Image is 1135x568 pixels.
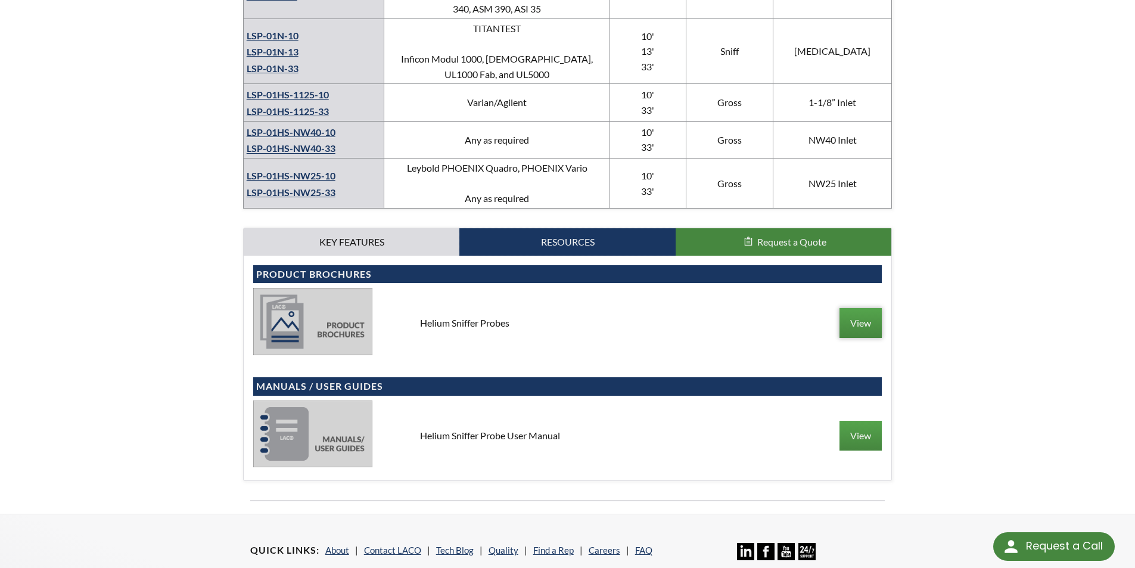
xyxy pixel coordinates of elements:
[686,121,773,158] td: Gross
[610,84,686,121] td: 10' 33'
[247,126,335,138] a: LSP-01HS-NW40-10
[993,532,1115,561] div: Request a Call
[247,89,329,100] a: LSP-01HS-1125-10
[364,545,421,555] a: Contact LACO
[459,228,676,256] a: Resources
[635,545,652,555] a: FAQ
[247,170,335,181] a: LSP-01HS-NW25-10
[1026,532,1103,560] div: Request a Call
[489,545,518,555] a: Quality
[533,545,574,555] a: Find a Rep
[247,63,298,74] a: LSP-01N-33
[773,159,891,209] td: NW25 Inlet
[325,545,349,555] a: About
[610,121,686,158] td: 10' 33'
[411,316,725,330] div: Helium Sniffer Probes
[773,121,891,158] td: NW40 Inlet
[686,19,773,84] td: Sniff
[773,84,891,121] td: 1-1/8” Inlet
[247,187,335,198] a: LSP-01HS-NW25-33
[384,121,610,158] td: Any as required
[247,30,298,41] a: LSP-01N-10
[686,159,773,209] td: Gross
[773,19,891,84] td: [MEDICAL_DATA]
[250,544,319,557] h4: Quick Links
[244,228,460,256] a: Key Features
[610,19,686,84] td: 10' 13' 33'
[676,228,892,256] button: Request a Quote
[253,401,372,467] img: manuals-58eb83dcffeb6bffe51ad23c0c0dc674bfe46cf1c3d14eaecd86c55f24363f1d.jpg
[839,421,882,451] a: View
[384,19,610,84] td: TITANTEST Inficon Modul 1000, [DEMOGRAPHIC_DATA], UL1000 Fab, and UL5000
[839,308,882,338] a: View
[384,84,610,121] td: Varian/Agilent
[589,545,620,555] a: Careers
[610,159,686,209] td: 10' 33'
[256,268,879,281] h4: Product Brochures
[686,84,773,121] td: Gross
[384,159,610,209] td: Leybold PHOENIX Quadro, PHOENIX Vario Any as required
[247,143,335,154] a: LSP-01HS-NW40-33
[436,545,474,555] a: Tech Blog
[1002,537,1021,556] img: round button
[253,288,372,355] img: product_brochures-81b49242bb8394b31c113ade466a77c846893fb1009a796a1a03a1a1c57cbc37.jpg
[247,105,329,117] a: LSP-01HS-1125-33
[411,429,725,442] div: Helium Sniffer Probe User Manual
[798,543,816,560] img: 24/7 Support Icon
[247,46,298,57] a: LSP-01N-13
[256,380,879,393] h4: Manuals / User Guides
[798,551,816,562] a: 24/7 Support
[757,236,826,247] span: Request a Quote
